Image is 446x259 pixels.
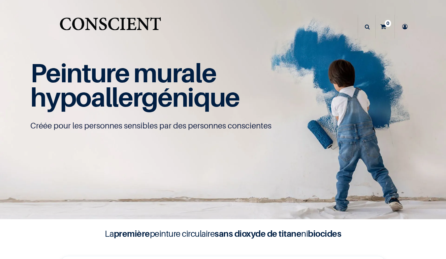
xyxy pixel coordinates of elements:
[308,228,341,239] b: biocides
[58,13,162,40] a: Logo of Conscient
[114,228,150,239] b: première
[385,20,391,27] sup: 0
[58,13,162,40] img: Conscient
[376,15,394,38] a: 0
[88,227,358,240] h4: La peinture circulaire ni
[30,57,216,88] span: Peinture murale
[30,81,240,113] span: hypoallergénique
[215,228,301,239] b: sans dioxyde de titane
[30,120,416,131] p: Créée pour les personnes sensibles par des personnes conscientes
